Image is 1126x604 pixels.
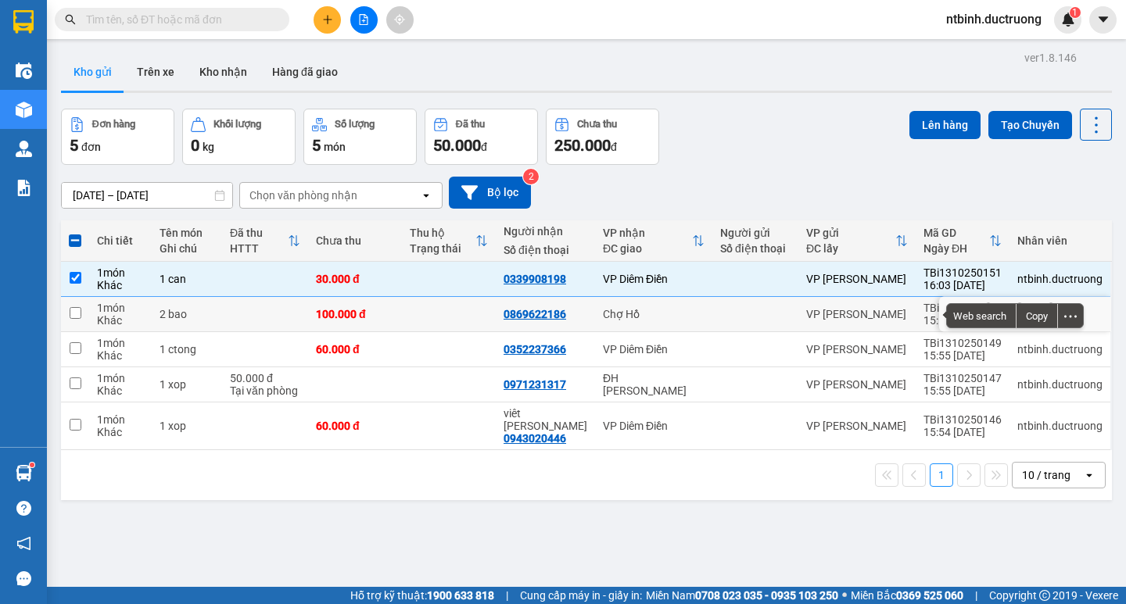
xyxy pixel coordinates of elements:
div: 1 ctong [160,343,214,356]
span: copyright [1039,590,1050,601]
div: VP Diêm Điền [603,343,705,356]
div: Khối lượng [213,119,261,130]
div: 1 món [97,302,144,314]
span: đơn [81,141,101,153]
div: VP [PERSON_NAME] [806,273,908,285]
span: 5 [312,136,321,155]
div: VP [PERSON_NAME] [806,308,908,320]
span: Miền Bắc [851,587,963,604]
button: 1 [930,463,953,487]
div: Đơn hàng [92,119,135,130]
span: ⚪️ [842,592,847,599]
span: file-add [358,14,369,25]
span: search [65,14,76,25]
div: Mã GD [923,227,989,239]
div: 15:55 [DATE] [923,384,1002,397]
span: 50.000 [433,136,481,155]
div: 1 xop [160,420,214,432]
div: 60.000 đ [316,420,394,432]
button: Chưa thu250.000đ [546,109,659,165]
div: ĐH [PERSON_NAME] [603,372,705,397]
span: question-circle [16,501,31,516]
div: 30.000 đ [316,273,394,285]
div: Ghi chú [160,242,214,255]
div: 1 xop [160,378,214,391]
div: 15:54 [DATE] [923,426,1002,438]
span: 1 [1072,7,1078,18]
div: 1 món [97,413,144,426]
div: TBi1310250149 [923,337,1002,349]
button: Tạo Chuyến [988,111,1072,139]
div: Nhân viên [1017,234,1103,247]
img: icon-new-feature [1061,13,1075,27]
div: VP nhận [603,227,692,239]
div: Chọn văn phòng nhận [249,188,357,203]
div: TBi1310250147 [923,372,1002,384]
button: Số lượng5món [303,109,417,165]
sup: 1 [1070,7,1081,18]
div: Chợ Hồ [603,308,705,320]
div: viêt anh [504,407,587,432]
span: ntbinh.ductruong [934,9,1054,29]
span: Miền Nam [646,587,838,604]
div: Trạng thái [410,242,475,255]
div: Khác [97,349,144,362]
img: warehouse-icon [16,141,32,157]
button: Kho gửi [61,53,124,91]
div: 16:03 [DATE] [923,279,1002,291]
div: 0971231317 [504,378,566,391]
div: Khác [97,426,144,438]
div: ntbinh.ductruong [1017,343,1103,356]
span: | [506,587,508,604]
div: 100.000 đ [316,308,394,320]
div: HTTT [230,242,288,255]
div: 2 bao [160,308,214,320]
div: Số điện thoại [504,244,587,256]
div: Đã thu [456,119,485,130]
div: Khác [97,279,144,291]
span: 0 [191,136,199,155]
div: VP [PERSON_NAME] [806,378,908,391]
sup: 2 [523,169,539,184]
div: Thu hộ [410,227,475,239]
span: | [975,587,977,604]
strong: 0369 525 060 [896,589,963,602]
div: VP Diêm Điền [603,420,705,432]
div: 15:55 [DATE] [923,349,1002,362]
div: VP [PERSON_NAME] [806,343,908,356]
span: notification [16,536,31,551]
strong: 0708 023 035 - 0935 103 250 [695,589,838,602]
svg: open [1083,469,1096,481]
div: TBi1310250146 [923,413,1002,426]
div: 1 món [97,372,144,384]
div: ntbinh.ductruong [1017,420,1103,432]
th: Toggle SortBy [916,220,1009,262]
input: Select a date range. [62,183,232,208]
div: 1 món [97,266,144,279]
div: TBi1310250151 [923,266,1002,279]
div: Đã thu [230,227,288,239]
div: VP gửi [806,227,895,239]
button: Đơn hàng5đơn [61,109,174,165]
div: ver 1.8.146 [1024,49,1077,66]
div: 1 món [97,337,144,349]
th: Toggle SortBy [402,220,496,262]
div: Chi tiết [97,234,144,247]
div: Khác [97,384,144,397]
div: 50.000 đ [230,372,300,384]
div: VP Diêm Điền [603,273,705,285]
span: kg [203,141,214,153]
span: message [16,571,31,586]
span: aim [394,14,405,25]
div: Người nhận [504,225,587,238]
img: logo-vxr [13,10,34,34]
div: Người gửi [720,227,791,239]
button: plus [314,6,341,34]
div: 60.000 đ [316,343,394,356]
th: Toggle SortBy [595,220,712,262]
span: đ [611,141,617,153]
img: warehouse-icon [16,63,32,79]
div: ntbinh.ductruong [1017,273,1103,285]
div: ĐC giao [603,242,692,255]
div: Copy [1017,304,1057,327]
